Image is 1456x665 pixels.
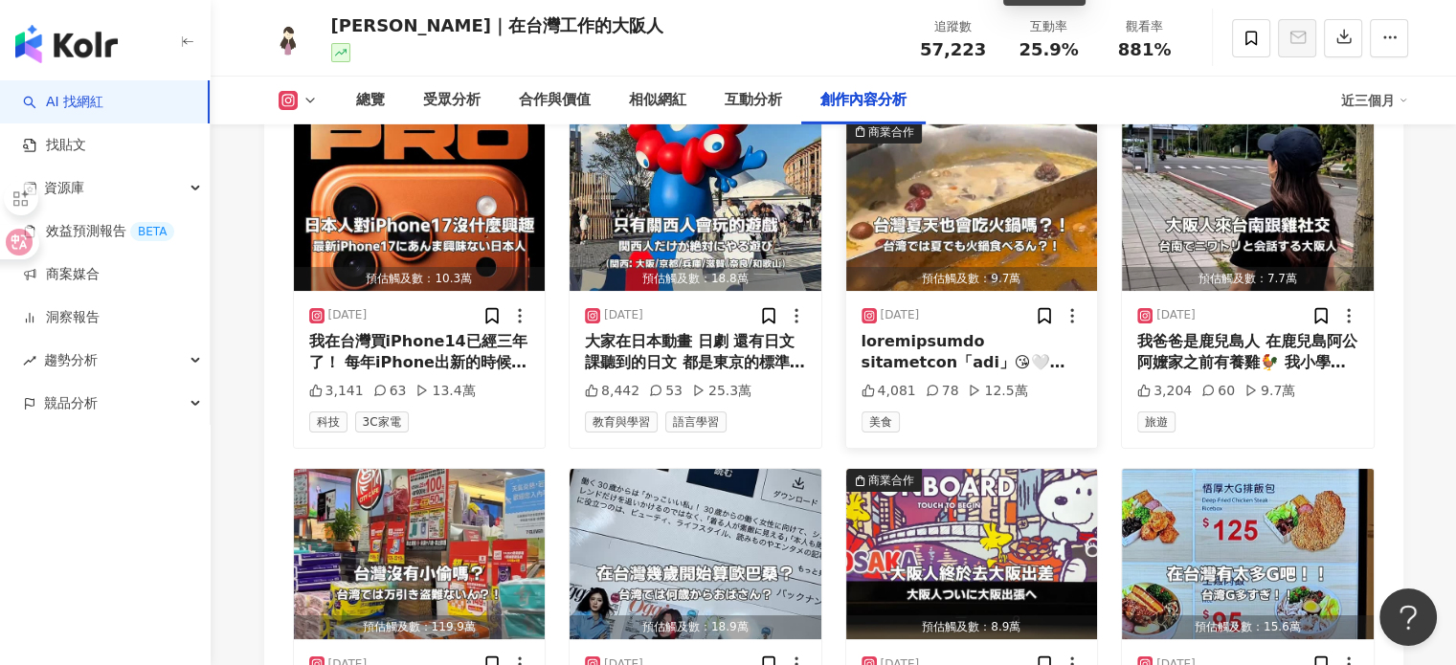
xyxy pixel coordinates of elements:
img: post-image [1122,469,1374,639]
span: 資源庫 [44,166,84,210]
div: 總覽 [356,89,385,112]
div: [DATE] [328,307,368,323]
img: logo [15,25,118,63]
div: 預估觸及數：18.9萬 [570,615,821,639]
img: post-image [294,121,546,291]
button: 預估觸及數：7.7萬 [1122,121,1374,291]
div: 25.3萬 [692,382,751,401]
div: 商業合作 [868,122,914,142]
div: 預估觸及數：10.3萬 [294,267,546,291]
div: [PERSON_NAME]｜在台灣工作的大阪人 [331,13,663,37]
span: 881% [1118,40,1172,59]
div: 13.4萬 [415,382,475,401]
img: post-image [570,469,821,639]
iframe: Help Scout Beacon - Open [1379,588,1437,646]
div: 大家在日本動畫 日劇 還有日文課聽到的日文 都是東京的標準語🗼 可是大阪的標準語是關西腔 關西腔在[GEOGRAPHIC_DATA] [GEOGRAPHIC_DATA]不一樣 大阪的北邊和南邊也... [585,331,806,374]
a: searchAI 找網紅 [23,93,103,112]
div: 相似網紅 [629,89,686,112]
span: 旅遊 [1137,411,1176,432]
span: 趨勢分析 [44,339,98,382]
img: post-image [846,469,1098,639]
img: post-image [846,121,1098,291]
div: 我爸爸是鹿兒島人 在鹿兒島阿公阿嬤家之前有養雞🐓 我小學的時候 每年暑假 都從大阪去[GEOGRAPHIC_DATA]阿嬤家 我常常聽到雞叫 覺得很懷念 所以想跟雞社交🐓 在日本雞的叫聲是「ｺｹ... [1137,331,1358,374]
span: 美食 [862,411,900,432]
img: post-image [570,121,821,291]
button: 預估觸及數：18.9萬 [570,469,821,639]
div: 互動分析 [725,89,782,112]
div: 商業合作 [868,471,914,490]
div: 預估觸及數：18.8萬 [570,267,821,291]
div: 觀看率 [1109,17,1181,36]
a: 商案媒合 [23,265,100,284]
span: 科技 [309,411,347,432]
div: 受眾分析 [423,89,481,112]
div: 預估觸及數：8.9萬 [846,615,1098,639]
div: 創作內容分析 [820,89,907,112]
button: 商業合作預估觸及數：8.9萬 [846,469,1098,639]
span: 3C家電 [355,411,409,432]
div: 近三個月 [1341,85,1408,116]
div: 9.7萬 [1244,382,1295,401]
button: 預估觸及數：18.8萬 [570,121,821,291]
div: 預估觸及數：15.6萬 [1122,615,1374,639]
div: 53 [649,382,683,401]
div: 8,442 [585,382,639,401]
div: 60 [1201,382,1235,401]
img: post-image [294,469,546,639]
div: [DATE] [604,307,643,323]
div: [DATE] [1156,307,1196,323]
span: rise [23,354,36,367]
div: 合作與價值 [519,89,591,112]
div: 12.5萬 [968,382,1027,401]
div: 3,204 [1137,382,1192,401]
button: 預估觸及數：119.9萬 [294,469,546,639]
button: 商業合作預估觸及數：9.7萬 [846,121,1098,291]
img: post-image [1122,121,1374,291]
div: 我在台灣買iPhone14已經三年了！ 每年iPhone出新的時候 台灣的朋友常常問我 你會買新的iPhone嗎？ 台灣好像很多人 即使不打算買新的iPhone 也會看新iPhone的新聞或影片... [309,331,530,374]
button: 預估觸及數：15.6萬 [1122,469,1374,639]
a: 洞察報告 [23,308,100,327]
span: 語言學習 [665,411,727,432]
div: [DATE] [881,307,920,323]
div: loremipsumdo sitametcon「adi」😘🤍 elitseddoeiusm temporincid utlaboreetdolor magnaaliqua。 enimadmini... [862,331,1083,374]
div: 預估觸及數：9.7萬 [846,267,1098,291]
div: 互動率 [1013,17,1086,36]
span: 25.9% [1019,40,1078,59]
button: 預估觸及數：10.3萬 [294,121,546,291]
span: 教育與學習 [585,411,658,432]
a: 效益預測報告BETA [23,222,174,241]
div: 4,081 [862,382,916,401]
div: 預估觸及數：119.9萬 [294,615,546,639]
div: 63 [373,382,407,401]
span: 57,223 [920,39,986,59]
div: 78 [926,382,959,401]
div: 3,141 [309,382,364,401]
a: 找貼文 [23,136,86,155]
span: 競品分析 [44,382,98,425]
div: 預估觸及數：7.7萬 [1122,267,1374,291]
img: KOL Avatar [259,10,317,67]
div: 追蹤數 [917,17,990,36]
